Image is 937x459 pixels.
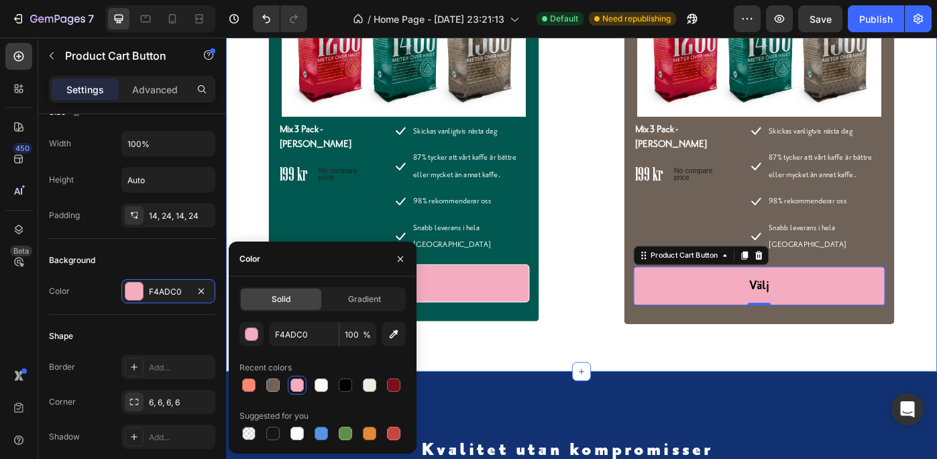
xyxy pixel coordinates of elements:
div: Padding [49,209,80,221]
h1: Mix 3 Pack - [PERSON_NAME] [461,95,571,130]
div: Open Intercom Messenger [891,393,924,425]
p: Skickas vanligtvis nästa dag [614,96,745,115]
span: Default [550,13,578,25]
input: Eg: FFFFFF [269,322,339,346]
span: Need republishing [602,13,671,25]
div: 450 [13,143,32,154]
p: Settings [66,83,104,97]
input: Auto [122,132,215,156]
p: Snabb leverans i hela [GEOGRAPHIC_DATA] [614,205,745,244]
div: 6, 6, 6, 6 [149,397,212,409]
div: Shape [49,330,73,342]
div: Height [49,174,74,186]
iframe: Design area [226,38,937,459]
div: Suggested for you [239,410,309,422]
span: / [368,12,371,26]
div: Background [49,254,95,266]
div: Beta [10,246,32,256]
div: 199 kr [461,139,496,170]
p: 98% rekommenderar oss [614,175,745,195]
div: Undo/Redo [253,5,307,32]
p: Product Cart Button [65,48,179,64]
p: No compare price [507,146,566,162]
span: % [363,329,371,341]
input: Auto [122,168,215,192]
div: Color [49,285,70,297]
span: Save [810,13,832,25]
span: Solid [272,293,290,305]
button: Publish [848,5,904,32]
p: 87% tycker att vårt kaffe är bättre eller mycket än annat kaffe. [614,126,745,165]
div: Add... [149,362,212,374]
div: Border [49,361,75,373]
span: Home Page - [DATE] 23:21:13 [374,12,504,26]
button: Save [798,5,842,32]
div: Välj [592,268,615,294]
div: Publish [859,12,893,26]
div: Product Cart Button [478,240,559,252]
p: Advanced [132,83,178,97]
button: Välj [461,259,746,303]
div: 14, 24, 14, 24 [149,210,212,222]
span: Gradient [348,293,381,305]
div: F4ADC0 [149,286,188,298]
div: Corner [49,396,76,408]
div: Color [239,253,260,265]
p: 7 [88,11,94,27]
button: 7 [5,5,100,32]
div: Recent colors [239,362,292,374]
div: Width [49,138,71,150]
div: Shadow [49,431,80,443]
div: Add... [149,431,212,444]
